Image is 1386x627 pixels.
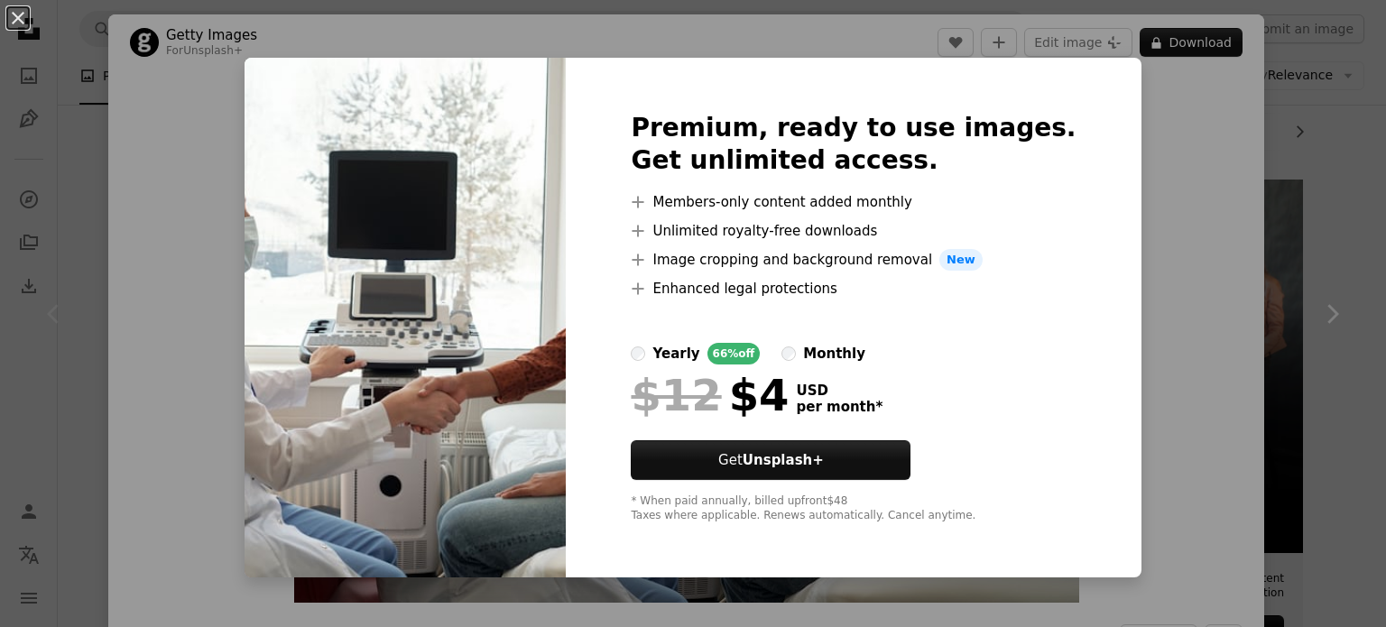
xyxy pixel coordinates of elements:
[781,346,796,361] input: monthly
[743,452,824,468] strong: Unsplash+
[631,249,1076,271] li: Image cropping and background removal
[245,58,566,577] img: premium_photo-1664302336737-37fce6daca3c
[631,494,1076,523] div: * When paid annually, billed upfront $48 Taxes where applicable. Renews automatically. Cancel any...
[796,383,882,399] span: USD
[707,343,761,364] div: 66% off
[796,399,882,415] span: per month *
[631,220,1076,242] li: Unlimited royalty-free downloads
[631,346,645,361] input: yearly66%off
[631,440,910,480] button: GetUnsplash+
[631,191,1076,213] li: Members-only content added monthly
[803,343,865,364] div: monthly
[939,249,983,271] span: New
[652,343,699,364] div: yearly
[631,372,721,419] span: $12
[631,372,789,419] div: $4
[631,278,1076,300] li: Enhanced legal protections
[631,112,1076,177] h2: Premium, ready to use images. Get unlimited access.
